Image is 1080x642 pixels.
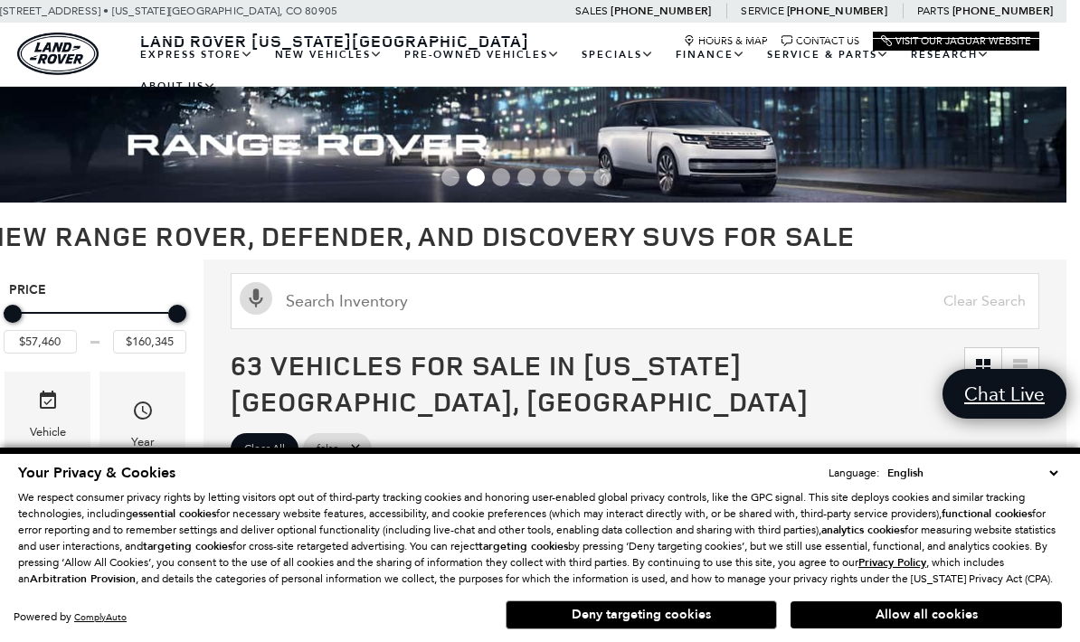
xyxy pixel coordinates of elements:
[741,5,783,17] span: Service
[132,506,216,521] strong: essential cookies
[782,35,859,47] a: Contact Us
[131,432,155,452] div: Year
[575,5,608,17] span: Sales
[17,33,99,75] img: Land Rover
[4,330,77,354] input: Minimum
[955,382,1054,406] span: Chat Live
[881,35,1031,47] a: Visit Our Jaguar Website
[4,298,186,354] div: Price
[264,39,393,71] a: New Vehicles
[952,4,1053,18] a: [PHONE_NUMBER]
[17,33,99,75] a: land-rover
[317,438,339,460] span: false
[858,556,926,569] a: Privacy Policy
[571,39,665,71] a: Specials
[140,30,529,52] span: Land Rover [US_STATE][GEOGRAPHIC_DATA]
[568,168,586,186] span: Go to slide 6
[492,168,510,186] span: Go to slide 3
[883,464,1062,482] select: Language Select
[517,168,535,186] span: Go to slide 4
[14,611,127,623] div: Powered by
[18,463,175,483] span: Your Privacy & Cookies
[132,395,154,432] span: Year
[506,600,777,629] button: Deny targeting cookies
[858,555,926,570] u: Privacy Policy
[113,330,186,354] input: Maximum
[684,35,768,47] a: Hours & Map
[478,539,568,553] strong: targeting cookies
[129,30,540,52] a: Land Rover [US_STATE][GEOGRAPHIC_DATA]
[143,539,232,553] strong: targeting cookies
[129,39,1039,102] nav: Main Navigation
[593,168,611,186] span: Go to slide 7
[240,282,272,315] svg: Click to toggle on voice search
[37,385,59,422] span: Vehicle
[791,601,1062,628] button: Allow all cookies
[74,611,127,623] a: ComplyAuto
[18,422,77,462] div: Vehicle Status
[665,39,756,71] a: Finance
[231,346,809,420] span: 63 Vehicles for Sale in [US_STATE][GEOGRAPHIC_DATA], [GEOGRAPHIC_DATA]
[829,467,879,478] div: Language:
[231,273,1039,329] input: Search Inventory
[129,39,264,71] a: EXPRESS STORE
[543,168,561,186] span: Go to slide 5
[611,4,711,18] a: [PHONE_NUMBER]
[441,168,459,186] span: Go to slide 1
[9,282,181,298] h5: Price
[917,5,950,17] span: Parts
[18,489,1062,587] p: We respect consumer privacy rights by letting visitors opt out of third-party tracking cookies an...
[942,506,1032,521] strong: functional cookies
[943,369,1066,419] a: Chat Live
[787,4,887,18] a: [PHONE_NUMBER]
[393,39,571,71] a: Pre-Owned Vehicles
[244,438,285,460] span: Clear All
[168,305,186,323] div: Maximum Price
[30,571,136,586] strong: Arbitration Provision
[129,71,227,102] a: About Us
[5,372,90,476] div: VehicleVehicle Status
[4,305,22,323] div: Minimum Price
[821,523,905,537] strong: analytics cookies
[756,39,900,71] a: Service & Parts
[99,372,185,476] div: YearYear
[467,168,485,186] span: Go to slide 2
[900,39,1000,71] a: Research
